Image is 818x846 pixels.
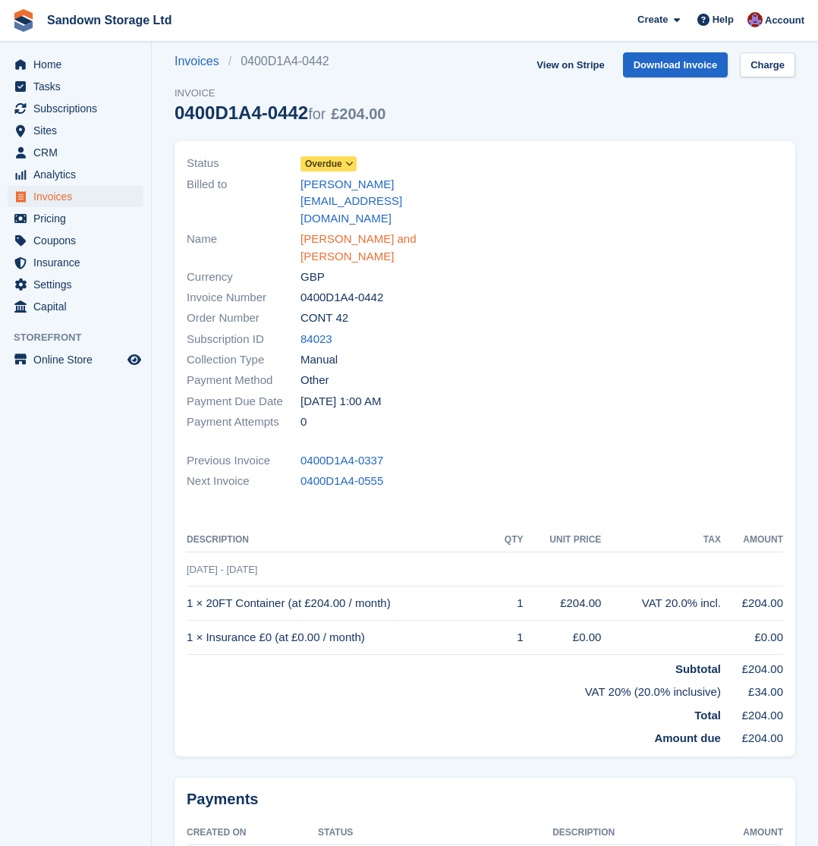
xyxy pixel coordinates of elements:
span: Collection Type [187,351,300,369]
span: Tasks [33,76,124,97]
a: Overdue [300,155,357,172]
span: CRM [33,142,124,163]
span: Account [765,13,804,28]
a: menu [8,186,143,207]
a: menu [8,142,143,163]
td: £204.00 [721,587,783,621]
nav: breadcrumbs [175,52,385,71]
span: Home [33,54,124,75]
img: stora-icon-8386f47178a22dfd0bd8f6a31ec36ba5ce8667c1dd55bd0f319d3a0aa187defe.svg [12,9,35,32]
span: Previous Invoice [187,452,300,470]
a: Download Invoice [623,52,728,77]
img: Chloe Lovelock-Brown [747,12,763,27]
td: 1 [495,621,523,655]
a: [PERSON_NAME] and [PERSON_NAME] [300,231,476,265]
a: menu [8,208,143,229]
span: 0 [300,414,307,431]
span: Subscription ID [187,331,300,348]
span: Coupons [33,230,124,251]
time: 2025-09-01 00:00:00 UTC [300,393,381,410]
td: £204.00 [721,654,783,678]
a: menu [8,76,143,97]
a: menu [8,54,143,75]
span: Sites [33,120,124,141]
a: 84023 [300,331,332,348]
a: menu [8,120,143,141]
span: Online Store [33,349,124,370]
div: VAT 20.0% incl. [601,595,721,612]
span: Next Invoice [187,473,300,490]
span: Manual [300,351,338,369]
a: menu [8,274,143,295]
a: menu [8,349,143,370]
td: £0.00 [524,621,602,655]
span: Payment Method [187,372,300,389]
th: Unit Price [524,528,602,552]
a: Preview store [125,351,143,369]
span: for [308,105,326,122]
span: Help [713,12,734,27]
td: £34.00 [721,678,783,701]
a: menu [8,230,143,251]
span: Settings [33,274,124,295]
span: Status [187,155,300,172]
div: 0400D1A4-0442 [175,102,385,123]
th: Amount [721,528,783,552]
a: menu [8,296,143,317]
span: Payment Due Date [187,393,300,410]
th: Created On [187,821,318,845]
span: Order Number [187,310,300,327]
span: Create [637,12,668,27]
strong: Total [694,709,721,722]
td: 1 × 20FT Container (at £204.00 / month) [187,587,495,621]
th: Amount [716,821,783,845]
strong: Amount due [654,731,721,744]
span: Subscriptions [33,98,124,119]
th: Status [318,821,552,845]
a: Invoices [175,52,228,71]
span: £204.00 [331,105,385,122]
span: Pricing [33,208,124,229]
td: VAT 20% (20.0% inclusive) [187,678,721,701]
span: Other [300,372,329,389]
span: Storefront [14,330,151,345]
td: £204.00 [721,724,783,747]
span: Billed to [187,176,300,228]
a: 0400D1A4-0337 [300,452,383,470]
span: Capital [33,296,124,317]
span: Invoice [175,86,385,101]
span: 0400D1A4-0442 [300,289,383,307]
th: Description [187,528,495,552]
th: QTY [495,528,523,552]
td: £204.00 [721,701,783,725]
a: Charge [740,52,795,77]
a: 0400D1A4-0555 [300,473,383,490]
a: menu [8,98,143,119]
td: £204.00 [524,587,602,621]
th: Tax [601,528,721,552]
span: Currency [187,269,300,286]
span: Name [187,231,300,265]
span: Payment Attempts [187,414,300,431]
a: Sandown Storage Ltd [41,8,178,33]
td: 1 × Insurance £0 (at £0.00 / month) [187,621,495,655]
strong: Subtotal [675,662,721,675]
span: CONT 42 [300,310,348,327]
span: [DATE] - [DATE] [187,564,257,575]
a: menu [8,164,143,185]
span: Invoice Number [187,289,300,307]
h2: Payments [187,790,783,809]
a: [PERSON_NAME][EMAIL_ADDRESS][DOMAIN_NAME] [300,176,476,228]
span: GBP [300,269,325,286]
span: Overdue [305,157,342,171]
a: View on Stripe [530,52,610,77]
a: menu [8,252,143,273]
span: Invoices [33,186,124,207]
th: Description [552,821,716,845]
td: £0.00 [721,621,783,655]
span: Insurance [33,252,124,273]
span: Analytics [33,164,124,185]
td: 1 [495,587,523,621]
